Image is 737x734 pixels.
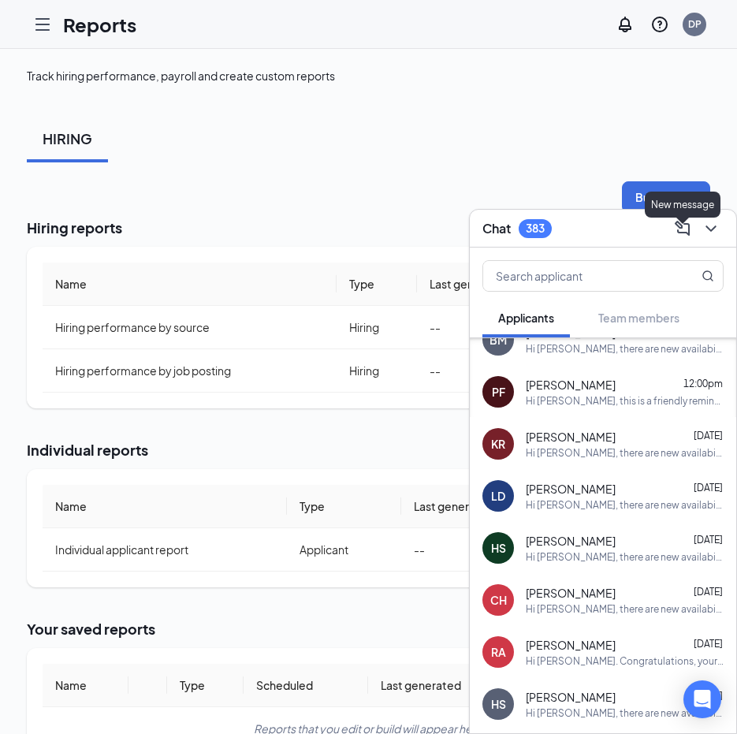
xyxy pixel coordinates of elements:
[43,129,92,148] div: HIRING
[33,15,52,34] svg: Hamburger
[694,638,723,650] span: [DATE]
[526,481,616,497] span: [PERSON_NAME]
[688,17,702,31] div: DP
[417,306,571,349] td: --
[55,363,231,378] span: Hiring performance by job posting
[491,540,506,556] div: HS
[492,384,505,400] div: PF
[491,436,505,452] div: KR
[526,533,616,549] span: [PERSON_NAME]
[368,664,528,707] th: Last generated
[526,446,724,460] div: Hi [PERSON_NAME], there are new availabilities for an interview. This is a reminder to schedule y...
[491,488,505,504] div: LD
[526,498,724,512] div: Hi [PERSON_NAME], there are new availabilities for an interview. This is a reminder to schedule y...
[287,485,401,528] th: Type
[27,440,710,460] h2: Individual reports
[27,218,710,237] h2: Hiring reports
[417,349,571,393] td: --
[27,68,335,84] div: Track hiring performance, payroll and create custom reports
[526,222,545,235] div: 383
[694,586,723,598] span: [DATE]
[622,181,710,213] button: Build report
[483,261,670,291] input: Search applicant
[55,320,210,334] span: Hiring performance by source
[526,602,724,616] div: Hi [PERSON_NAME], there are new availabilities for an interview. This is a reminder to schedule y...
[43,263,337,306] th: Name
[55,542,188,557] span: Individual applicant report
[244,664,368,707] th: Scheduled
[526,342,724,356] div: Hi [PERSON_NAME], there are new availabilities for an interview. This is a reminder to schedule y...
[27,619,710,639] h2: Your saved reports
[526,654,724,668] div: Hi [PERSON_NAME]. Congratulations, your in person and onsite meeting with [PERSON_NAME]'s for Bre...
[417,263,571,306] th: Last generated
[526,394,724,408] div: Hi [PERSON_NAME], this is a friendly reminder. Your in person and on site Interview with [PERSON_...
[526,585,616,601] span: [PERSON_NAME]
[683,680,721,718] div: Open Intercom Messenger
[482,220,511,237] h3: Chat
[491,644,506,660] div: RA
[401,528,564,572] td: --
[63,11,136,38] h1: Reports
[526,706,724,720] div: Hi [PERSON_NAME], there are new availabilities for an interview. This is a reminder to schedule y...
[337,349,417,393] td: Hiring
[694,534,723,546] span: [DATE]
[598,311,679,325] span: Team members
[616,15,635,34] svg: Notifications
[645,192,720,218] div: New message
[498,311,554,325] span: Applicants
[526,550,724,564] div: Hi [PERSON_NAME], there are new availabilities for an interview. This is a reminder to schedule y...
[526,377,616,393] span: [PERSON_NAME]
[698,216,724,241] button: ChevronDown
[43,664,128,707] th: Name
[673,219,692,238] svg: ComposeMessage
[287,528,401,572] td: Applicant
[670,216,695,241] button: ComposeMessage
[337,306,417,349] td: Hiring
[650,15,669,34] svg: QuestionInfo
[43,485,287,528] th: Name
[490,592,507,608] div: CH
[694,430,723,442] span: [DATE]
[683,378,723,389] span: 12:00pm
[489,332,507,348] div: BM
[694,482,723,494] span: [DATE]
[337,263,417,306] th: Type
[526,429,616,445] span: [PERSON_NAME]
[526,637,616,653] span: [PERSON_NAME]
[401,485,564,528] th: Last generated
[167,664,244,707] th: Type
[491,696,506,712] div: HS
[526,689,616,705] span: [PERSON_NAME]
[702,219,720,238] svg: ChevronDown
[702,270,714,282] svg: MagnifyingGlass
